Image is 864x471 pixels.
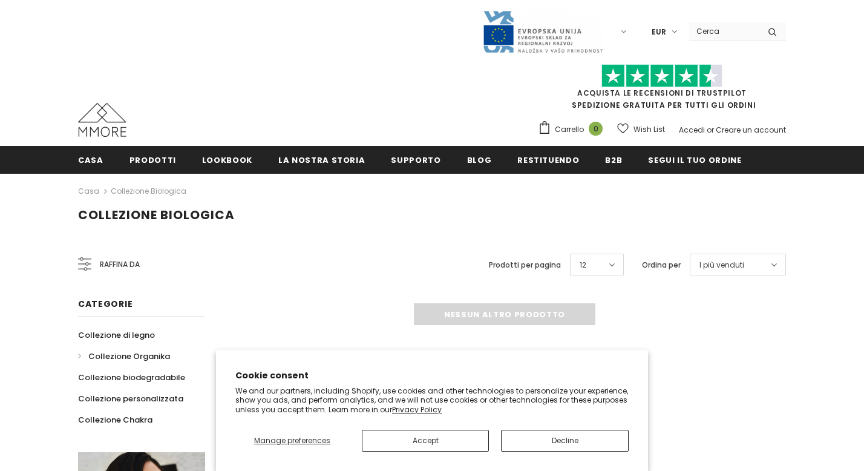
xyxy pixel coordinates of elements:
[78,206,235,223] span: Collezione biologica
[707,125,714,135] span: or
[78,154,103,166] span: Casa
[235,386,629,415] p: We and our partners, including Shopify, use cookies and other technologies to personalize your ex...
[589,122,603,136] span: 0
[652,26,666,38] span: EUR
[716,125,786,135] a: Creare un account
[601,64,722,88] img: Fidati di Pilot Stars
[577,88,747,98] a: Acquista le recensioni di TrustPilot
[467,154,492,166] span: Blog
[202,154,252,166] span: Lookbook
[129,154,176,166] span: Prodotti
[78,184,99,199] a: Casa
[78,414,152,426] span: Collezione Chakra
[648,146,741,173] a: Segui il tuo ordine
[482,10,603,54] img: Javni Razpis
[235,430,350,452] button: Manage preferences
[78,388,183,409] a: Collezione personalizzata
[689,22,759,40] input: Search Site
[78,409,152,430] a: Collezione Chakra
[392,404,442,415] a: Privacy Policy
[78,103,126,137] img: Casi MMORE
[278,154,365,166] span: La nostra storia
[538,120,609,139] a: Carrello 0
[605,154,622,166] span: B2B
[391,146,440,173] a: supporto
[78,346,170,367] a: Collezione Organika
[699,259,744,271] span: I più venduti
[482,26,603,36] a: Javni Razpis
[278,146,365,173] a: La nostra storia
[679,125,705,135] a: Accedi
[100,258,140,271] span: Raffina da
[642,259,681,271] label: Ordina per
[254,435,330,446] span: Manage preferences
[111,186,186,196] a: Collezione biologica
[648,154,741,166] span: Segui il tuo ordine
[489,259,561,271] label: Prodotti per pagina
[617,119,665,140] a: Wish List
[129,146,176,173] a: Prodotti
[78,367,185,388] a: Collezione biodegradabile
[235,369,629,382] h2: Cookie consent
[78,329,155,341] span: Collezione di legno
[605,146,622,173] a: B2B
[78,298,133,310] span: Categorie
[538,70,786,110] span: SPEDIZIONE GRATUITA PER TUTTI GLI ORDINI
[517,154,579,166] span: Restituendo
[633,124,665,136] span: Wish List
[78,324,155,346] a: Collezione di legno
[78,146,103,173] a: Casa
[78,393,183,404] span: Collezione personalizzata
[202,146,252,173] a: Lookbook
[391,154,440,166] span: supporto
[580,259,586,271] span: 12
[501,430,629,452] button: Decline
[362,430,489,452] button: Accept
[555,124,584,136] span: Carrello
[517,146,579,173] a: Restituendo
[78,372,185,383] span: Collezione biodegradabile
[88,351,170,362] span: Collezione Organika
[467,146,492,173] a: Blog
